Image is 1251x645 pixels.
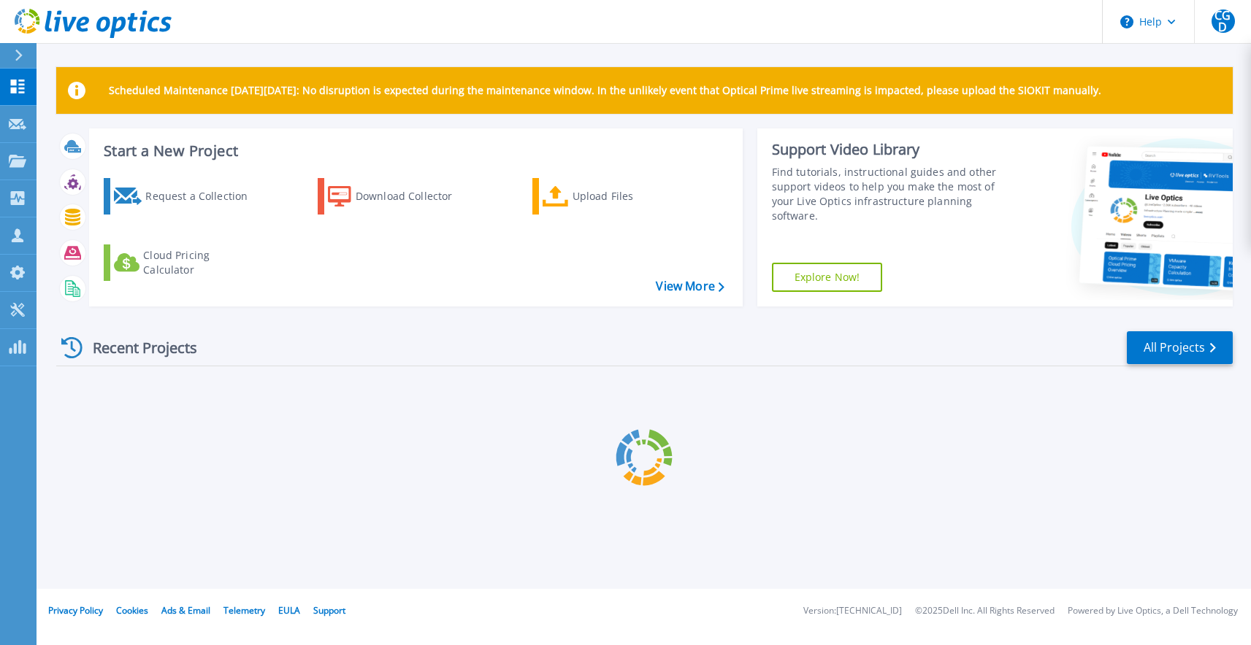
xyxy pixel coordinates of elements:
[104,143,724,159] h3: Start a New Project
[161,604,210,617] a: Ads & Email
[48,604,103,617] a: Privacy Policy
[772,165,1013,223] div: Find tutorials, instructional guides and other support videos to help you make the most of your L...
[1068,606,1238,616] li: Powered by Live Optics, a Dell Technology
[772,263,883,292] a: Explore Now!
[116,604,148,617] a: Cookies
[223,604,265,617] a: Telemetry
[573,182,689,211] div: Upload Files
[1212,9,1235,33] span: CGD
[1127,331,1233,364] a: All Projects
[656,279,724,293] a: View More
[772,140,1013,159] div: Support Video Library
[143,248,260,277] div: Cloud Pricing Calculator
[803,606,902,616] li: Version: [TECHNICAL_ID]
[532,178,695,215] a: Upload Files
[356,182,473,211] div: Download Collector
[318,178,481,215] a: Download Collector
[109,85,1101,96] p: Scheduled Maintenance [DATE][DATE]: No disruption is expected during the maintenance window. In t...
[313,604,345,617] a: Support
[278,604,300,617] a: EULA
[915,606,1055,616] li: © 2025 Dell Inc. All Rights Reserved
[104,244,267,281] a: Cloud Pricing Calculator
[104,178,267,215] a: Request a Collection
[56,330,217,366] div: Recent Projects
[145,182,262,211] div: Request a Collection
